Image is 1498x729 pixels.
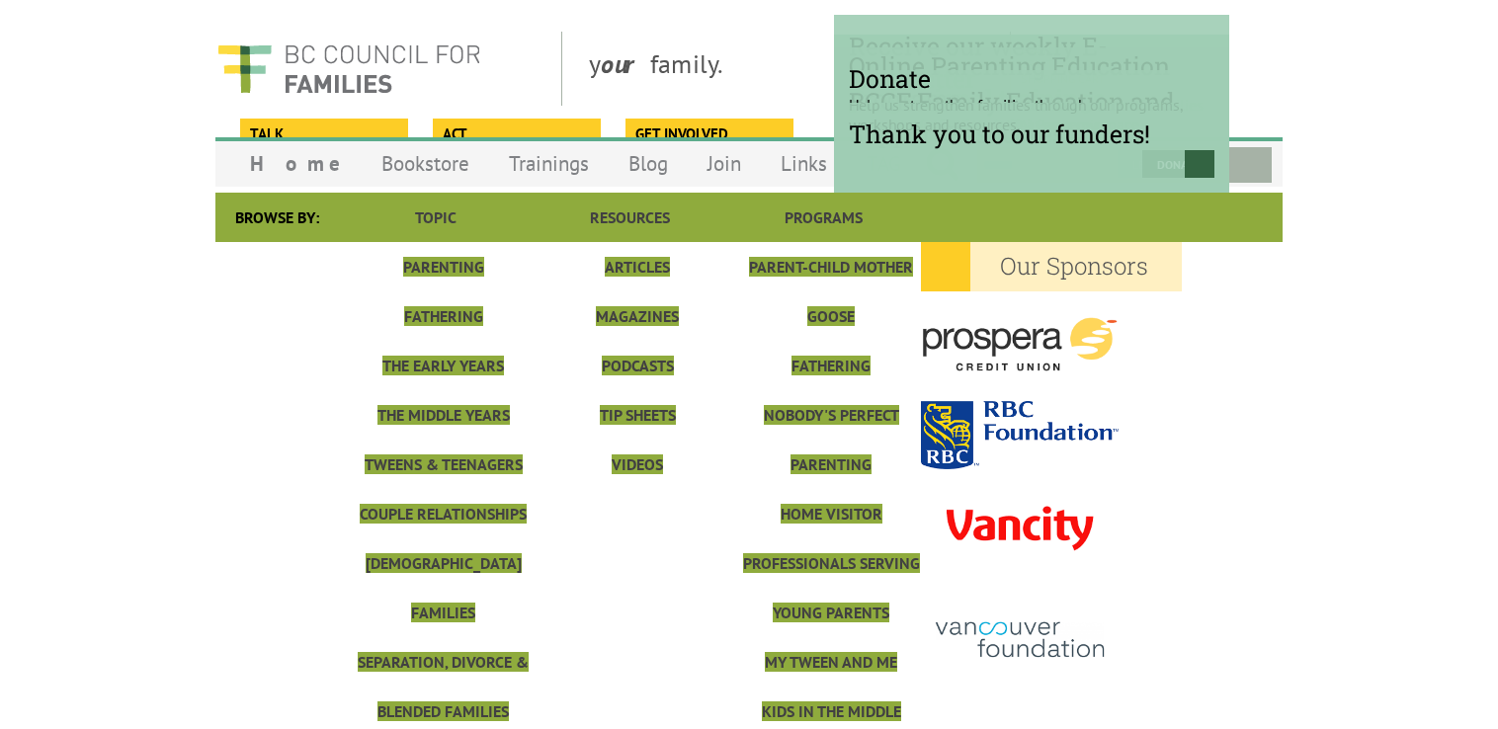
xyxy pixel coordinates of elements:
[921,242,1182,291] h2: Our Sponsors
[602,356,674,375] a: Podcasts
[573,32,1011,106] div: y family.
[791,356,871,375] a: Fathering
[849,30,1214,95] span: Receive our weekly E-Newsletter
[921,473,1119,584] img: vancity-3.png
[849,118,1214,150] span: Thank you to our funders!
[612,454,663,474] a: Videos
[489,140,609,187] a: Trainings
[433,119,598,146] a: Act Take a survey
[366,553,522,622] a: [DEMOGRAPHIC_DATA] Families
[240,119,405,146] a: Talk Share your story
[230,140,362,187] a: Home
[761,140,847,187] a: Links
[921,588,1119,691] img: vancouver_foundation-2.png
[921,401,1119,469] img: rbc.png
[590,207,670,227] a: Resources
[601,47,650,80] strong: our
[215,193,339,242] div: Browse By:
[600,405,676,425] a: Tip Sheets
[635,123,781,145] span: Get Involved
[749,257,913,326] a: Parent-Child Mother Goose
[403,257,484,277] a: Parenting
[762,701,901,721] a: Kids in the Middle
[781,504,882,524] a: Home Visitor
[250,123,395,145] span: Talk
[849,62,1214,95] span: Donate
[785,207,863,227] a: Programs
[360,504,527,524] a: Couple Relationships
[358,652,529,721] a: Separation, Divorce & Blended Families
[215,32,482,106] img: BC Council for FAMILIES
[625,119,791,146] a: Get Involved Make change happen
[688,140,761,187] a: Join
[765,652,897,672] a: My Tween and Me
[404,306,483,326] a: Fathering
[362,140,489,187] a: Bookstore
[415,207,457,227] a: Topic
[605,257,670,277] a: Articles
[764,405,899,474] a: Nobody's Perfect Parenting
[365,454,523,474] a: Tweens & Teenagers
[382,356,504,375] a: The Early Years
[743,553,920,622] a: Professionals Serving Young Parents
[377,405,510,425] a: The Middle Years
[596,306,679,326] a: Magazines
[443,123,588,145] span: Act
[609,140,688,187] a: Blog
[921,291,1119,397] img: prospera-4.png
